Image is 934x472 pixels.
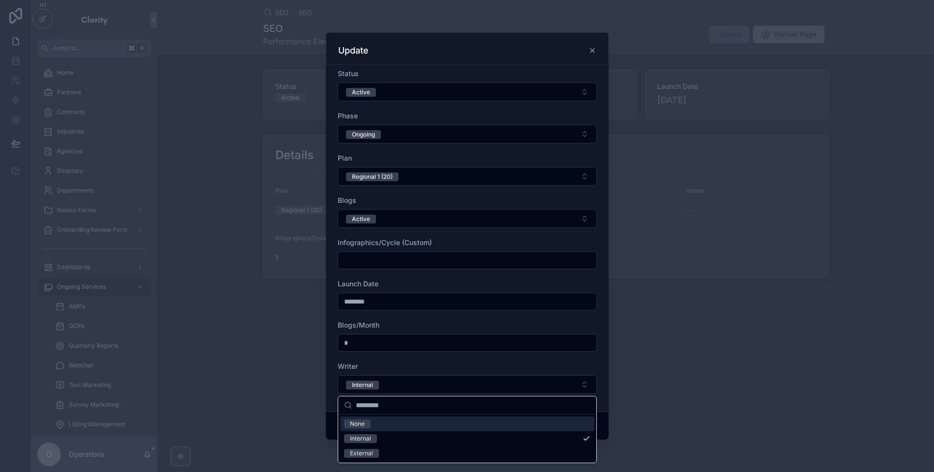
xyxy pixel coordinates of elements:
span: Blogs/Month [338,321,379,329]
button: Select Button [338,125,597,143]
span: Blogs [338,196,356,204]
div: Ongoing [352,130,375,139]
span: Phase [338,111,358,120]
div: Regional 1 (20) [352,172,393,181]
span: Infographics/Cycle (Custom) [338,238,432,247]
span: Writer [338,362,358,370]
div: Active [352,88,370,97]
button: Select Button [338,375,597,394]
button: Select Button [338,209,597,228]
button: Select Button [338,167,597,186]
span: Launch Date [338,279,378,288]
div: Internal [350,434,371,443]
div: None [350,419,365,428]
div: Internal [352,381,373,389]
div: External [350,449,373,458]
div: Suggestions [338,415,596,463]
button: Select Button [338,83,597,101]
h3: Update [338,45,369,56]
span: Status [338,69,359,78]
div: Active [352,215,370,223]
span: Plan [338,154,352,162]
